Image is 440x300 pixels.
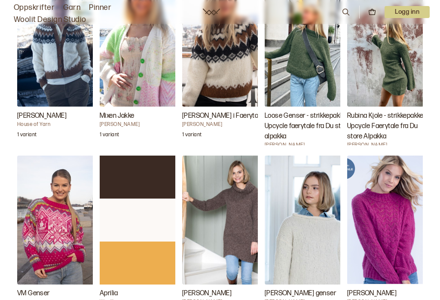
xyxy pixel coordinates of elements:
[100,111,186,121] h3: Mixen Jakke
[14,2,55,14] a: Oppskrifter
[347,142,433,149] h4: [PERSON_NAME]
[265,288,351,299] h3: [PERSON_NAME] genser
[265,111,351,142] h3: Loose Genser - strikkepakke i Upcycle faerytale fra Du store alpakka
[17,111,103,121] h3: [PERSON_NAME]
[182,111,268,121] h3: [PERSON_NAME] i Faerytale
[182,288,268,299] h3: [PERSON_NAME]
[182,121,268,128] h4: [PERSON_NAME]
[17,132,37,140] p: 1 variant
[203,9,220,15] a: Woolit
[17,121,103,128] h4: House of Yarn
[385,6,430,18] button: User dropdown
[14,14,86,26] a: Woolit Design Studio
[17,156,103,285] img: Dale of NorwayVM Genser Trondheim 2025
[89,2,111,14] a: Pinner
[63,2,80,14] a: Garn
[265,142,351,149] h4: [PERSON_NAME]
[182,156,268,285] img: Brit Frafjord ØrstavikEira Genser
[347,111,433,142] h3: Rubina Kjole - strikkepakke i Upcycle Faerytale fra Du store Alpakka
[100,288,186,299] h3: Aprilia
[100,121,186,128] h4: [PERSON_NAME]
[385,6,430,18] p: Logg inn
[265,156,351,285] img: Brit Frafjord ØrstavikGine Chunky genser
[182,132,202,140] p: 1 variant
[347,156,433,285] img: Iselin HafseldMichelle Genser
[100,132,119,140] p: 1 variant
[347,288,433,299] h3: [PERSON_NAME]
